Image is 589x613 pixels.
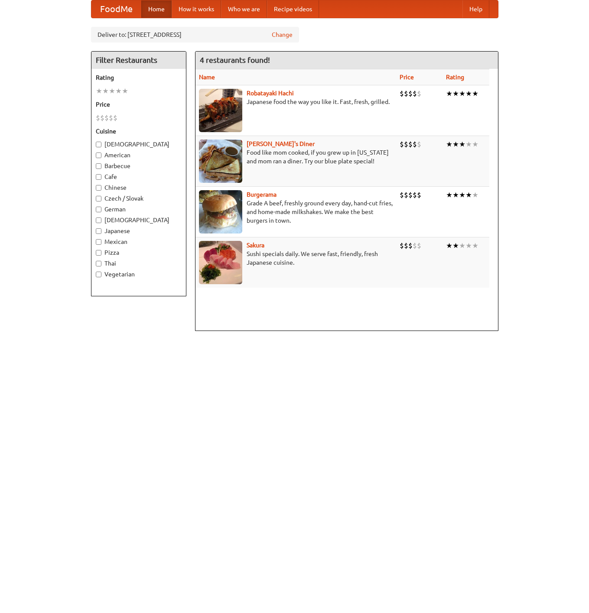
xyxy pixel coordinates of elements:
label: Thai [96,259,182,268]
li: $ [413,241,417,250]
p: Food like mom cooked, if you grew up in [US_STATE] and mom ran a diner. Try our blue plate special! [199,148,393,165]
a: FoodMe [91,0,141,18]
a: Recipe videos [267,0,319,18]
img: sakura.jpg [199,241,242,284]
h4: Filter Restaurants [91,52,186,69]
input: Chinese [96,185,101,191]
li: $ [408,139,413,149]
li: $ [417,190,421,200]
li: ★ [459,190,465,200]
li: $ [408,190,413,200]
img: robatayaki.jpg [199,89,242,132]
a: Rating [446,74,464,81]
input: German [96,207,101,212]
label: Barbecue [96,162,182,170]
input: Japanese [96,228,101,234]
a: Name [199,74,215,81]
a: Change [272,30,293,39]
li: ★ [472,139,478,149]
li: $ [404,241,408,250]
li: $ [96,113,100,123]
li: $ [417,89,421,98]
li: $ [417,139,421,149]
li: $ [413,89,417,98]
li: $ [417,241,421,250]
li: ★ [446,241,452,250]
a: Burgerama [247,191,277,198]
li: $ [400,139,404,149]
input: Czech / Slovak [96,196,101,201]
label: Mexican [96,237,182,246]
li: ★ [452,190,459,200]
a: Who we are [221,0,267,18]
label: American [96,151,182,159]
li: ★ [446,139,452,149]
li: $ [104,113,109,123]
label: Czech / Slovak [96,194,182,203]
li: $ [404,139,408,149]
input: Cafe [96,174,101,180]
label: Vegetarian [96,270,182,279]
li: ★ [465,139,472,149]
li: ★ [446,190,452,200]
input: Pizza [96,250,101,256]
li: $ [413,139,417,149]
p: Grade A beef, freshly ground every day, hand-cut fries, and home-made milkshakes. We make the bes... [199,199,393,225]
input: Barbecue [96,163,101,169]
li: ★ [465,190,472,200]
h5: Price [96,100,182,109]
li: ★ [459,139,465,149]
li: ★ [465,89,472,98]
a: Price [400,74,414,81]
li: $ [109,113,113,123]
a: Robatayaki Hachi [247,90,294,97]
li: $ [400,190,404,200]
li: ★ [102,86,109,96]
img: sallys.jpg [199,139,242,183]
li: ★ [452,139,459,149]
li: ★ [472,89,478,98]
li: $ [113,113,117,123]
li: $ [413,190,417,200]
li: ★ [452,89,459,98]
h5: Rating [96,73,182,82]
a: Help [462,0,489,18]
label: Cafe [96,172,182,181]
li: $ [404,190,408,200]
input: [DEMOGRAPHIC_DATA] [96,217,101,223]
img: burgerama.jpg [199,190,242,234]
a: Sakura [247,242,264,249]
div: Deliver to: [STREET_ADDRESS] [91,27,299,42]
h5: Cuisine [96,127,182,136]
li: $ [400,241,404,250]
a: [PERSON_NAME]'s Diner [247,140,315,147]
p: Sushi specials daily. We serve fast, friendly, fresh Japanese cuisine. [199,250,393,267]
li: $ [404,89,408,98]
li: ★ [459,241,465,250]
li: ★ [452,241,459,250]
label: Pizza [96,248,182,257]
li: $ [400,89,404,98]
label: [DEMOGRAPHIC_DATA] [96,140,182,149]
label: German [96,205,182,214]
li: ★ [122,86,128,96]
p: Japanese food the way you like it. Fast, fresh, grilled. [199,97,393,106]
input: American [96,152,101,158]
li: $ [408,89,413,98]
li: $ [100,113,104,123]
li: ★ [465,241,472,250]
li: ★ [472,190,478,200]
input: Vegetarian [96,272,101,277]
a: Home [141,0,172,18]
li: ★ [472,241,478,250]
li: ★ [459,89,465,98]
ng-pluralize: 4 restaurants found! [200,56,270,64]
label: [DEMOGRAPHIC_DATA] [96,216,182,224]
li: ★ [96,86,102,96]
a: How it works [172,0,221,18]
input: Thai [96,261,101,266]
